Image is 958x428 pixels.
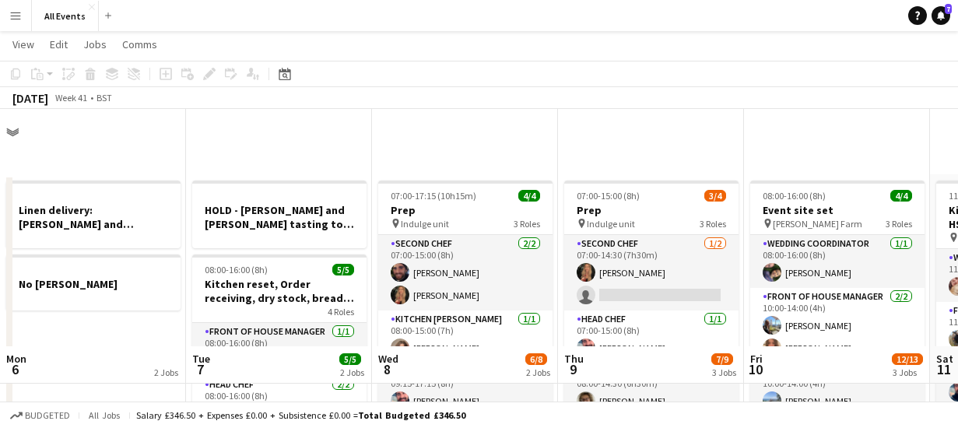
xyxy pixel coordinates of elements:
[116,34,163,54] a: Comms
[376,360,398,378] span: 8
[763,190,826,202] span: 08:00-16:00 (8h)
[192,181,367,248] app-job-card: HOLD - [PERSON_NAME] and [PERSON_NAME] tasting to tie in with BB site visit?
[773,218,862,230] span: [PERSON_NAME] Farm
[750,288,925,363] app-card-role: Front of House Manager2/210:00-14:00 (4h)[PERSON_NAME][PERSON_NAME]
[378,363,553,416] app-card-role: Head Chef1/109:15-17:15 (8h)[PERSON_NAME]
[750,203,925,217] h3: Event site set
[83,37,107,51] span: Jobs
[564,203,739,217] h3: Prep
[378,181,553,411] app-job-card: 07:00-17:15 (10h15m)4/4Prep Indulge unit3 RolesSecond Chef2/207:00-15:00 (8h)[PERSON_NAME][PERSON...
[587,218,635,230] span: Indulge unit
[704,190,726,202] span: 3/4
[190,360,210,378] span: 7
[564,352,584,366] span: Thu
[6,254,181,310] app-job-card: No [PERSON_NAME]
[122,37,157,51] span: Comms
[945,4,952,14] span: 7
[378,352,398,366] span: Wed
[97,92,112,103] div: BST
[6,203,181,231] h3: Linen delivery: [PERSON_NAME] and [PERSON_NAME] + Kitty and [PERSON_NAME] / collection: [PERSON_N...
[892,353,923,365] span: 12/13
[32,1,99,31] button: All Events
[890,190,912,202] span: 4/4
[12,90,48,106] div: [DATE]
[711,353,733,365] span: 7/9
[6,34,40,54] a: View
[44,34,74,54] a: Edit
[750,181,925,411] app-job-card: 08:00-16:00 (8h)4/4Event site set [PERSON_NAME] Farm3 RolesWedding Coordinator1/108:00-16:00 (8h)...
[391,190,476,202] span: 07:00-17:15 (10h15m)
[50,37,68,51] span: Edit
[750,363,925,416] app-card-role: General service member1/110:00-14:00 (4h)[PERSON_NAME]
[932,6,950,25] a: 7
[6,352,26,366] span: Mon
[51,92,90,103] span: Week 41
[340,367,364,378] div: 2 Jobs
[4,360,26,378] span: 6
[192,352,210,366] span: Tue
[77,34,113,54] a: Jobs
[526,367,550,378] div: 2 Jobs
[136,409,465,421] div: Salary £346.50 + Expenses £0.00 + Subsistence £0.00 =
[564,235,739,310] app-card-role: Second Chef1/207:00-14:30 (7h30m)[PERSON_NAME]
[562,360,584,378] span: 9
[378,235,553,310] app-card-role: Second Chef2/207:00-15:00 (8h)[PERSON_NAME][PERSON_NAME]
[748,360,763,378] span: 10
[936,352,953,366] span: Sat
[518,190,540,202] span: 4/4
[893,367,922,378] div: 3 Jobs
[564,181,739,411] app-job-card: 07:00-15:00 (8h)3/4Prep Indulge unit3 RolesSecond Chef1/207:00-14:30 (7h30m)[PERSON_NAME] Head Ch...
[328,306,354,317] span: 4 Roles
[378,310,553,363] app-card-role: Kitchen [PERSON_NAME]1/108:00-15:00 (7h)[PERSON_NAME]
[6,277,181,291] h3: No [PERSON_NAME]
[6,181,181,248] app-job-card: Linen delivery: [PERSON_NAME] and [PERSON_NAME] + Kitty and [PERSON_NAME] / collection: [PERSON_N...
[378,203,553,217] h3: Prep
[358,409,465,421] span: Total Budgeted £346.50
[401,218,449,230] span: Indulge unit
[564,363,739,416] app-card-role: Kitchen [PERSON_NAME]1/108:00-14:30 (6h30m)[PERSON_NAME]
[514,218,540,230] span: 3 Roles
[577,190,640,202] span: 07:00-15:00 (8h)
[154,367,178,378] div: 2 Jobs
[192,277,367,305] h3: Kitchen reset, Order receiving, dry stock, bread and cake day
[192,323,367,376] app-card-role: Front of House Manager1/108:00-16:00 (8h)[PERSON_NAME]
[525,353,547,365] span: 6/8
[192,203,367,231] h3: HOLD - [PERSON_NAME] and [PERSON_NAME] tasting to tie in with BB site visit?
[12,37,34,51] span: View
[205,264,268,275] span: 08:00-16:00 (8h)
[564,310,739,363] app-card-role: Head Chef1/107:00-15:00 (8h)[PERSON_NAME]
[750,352,763,366] span: Fri
[886,218,912,230] span: 3 Roles
[712,367,736,378] div: 3 Jobs
[339,353,361,365] span: 5/5
[934,360,953,378] span: 11
[86,409,123,421] span: All jobs
[700,218,726,230] span: 3 Roles
[25,410,70,421] span: Budgeted
[750,235,925,288] app-card-role: Wedding Coordinator1/108:00-16:00 (8h)[PERSON_NAME]
[8,407,72,424] button: Budgeted
[332,264,354,275] span: 5/5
